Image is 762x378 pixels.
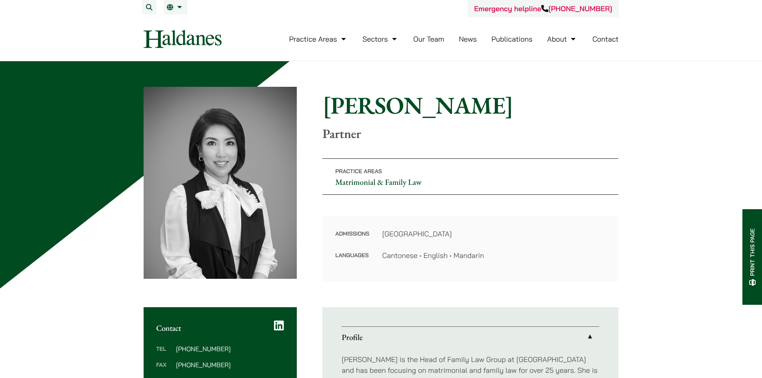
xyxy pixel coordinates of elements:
a: Practice Areas [289,34,348,44]
p: Partner [322,126,618,141]
a: Our Team [413,34,444,44]
a: LinkedIn [274,320,284,331]
dt: Fax [156,362,173,378]
a: Contact [592,34,619,44]
img: Logo of Haldanes [144,30,222,48]
a: About [547,34,578,44]
h1: [PERSON_NAME] [322,91,618,120]
a: Sectors [362,34,398,44]
dd: [GEOGRAPHIC_DATA] [382,228,606,239]
a: News [459,34,477,44]
a: Publications [492,34,533,44]
a: EN [167,4,184,10]
span: Practice Areas [335,168,382,175]
dt: Tel [156,346,173,362]
dd: [PHONE_NUMBER] [176,346,284,352]
dt: Admissions [335,228,369,250]
dt: Languages [335,250,369,261]
a: Emergency helpline[PHONE_NUMBER] [474,4,612,13]
dd: [PHONE_NUMBER] [176,362,284,368]
a: Matrimonial & Family Law [335,177,422,187]
h2: Contact [156,323,284,333]
a: Profile [342,327,599,348]
dd: Cantonese • English • Mandarin [382,250,606,261]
